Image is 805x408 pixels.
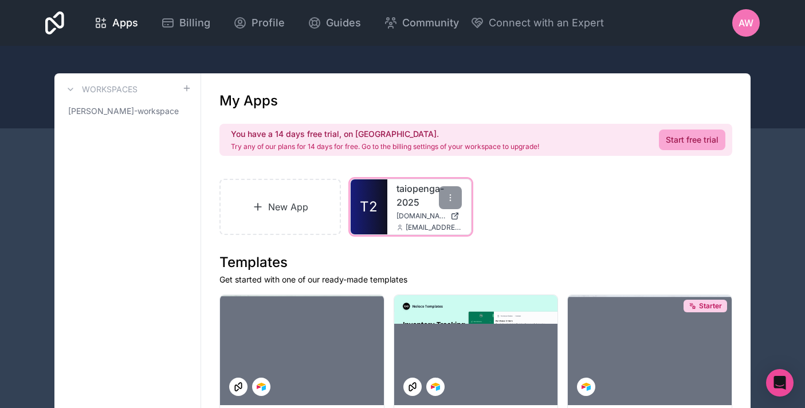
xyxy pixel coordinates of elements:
a: Billing [152,10,219,36]
h2: You have a 14 days free trial, on [GEOGRAPHIC_DATA]. [231,128,539,140]
span: Guides [326,15,361,31]
a: Guides [299,10,370,36]
p: Get started with one of our ready-made templates [219,274,732,285]
a: Start free trial [659,130,725,150]
a: Apps [85,10,147,36]
span: T2 [360,198,378,216]
a: Workspaces [64,83,138,96]
a: Community [375,10,468,36]
button: Connect with an Expert [470,15,604,31]
span: AW [739,16,753,30]
span: [EMAIL_ADDRESS][DOMAIN_NAME] [406,223,462,232]
a: New App [219,179,341,235]
span: Billing [179,15,210,31]
p: Try any of our plans for 14 days for free. Go to the billing settings of your workspace to upgrade! [231,142,539,151]
span: Apps [112,15,138,31]
div: Open Intercom Messenger [766,369,794,397]
span: [DOMAIN_NAME] [396,211,446,221]
span: Starter [699,301,722,311]
h1: Templates [219,253,732,272]
a: T2 [351,179,387,234]
img: Airtable Logo [582,382,591,391]
span: Profile [252,15,285,31]
a: [PERSON_NAME]-workspace [64,101,191,121]
span: Connect with an Expert [489,15,604,31]
img: Airtable Logo [257,382,266,391]
a: [DOMAIN_NAME] [396,211,462,221]
span: [PERSON_NAME]-workspace [68,105,179,117]
span: Community [402,15,459,31]
img: Airtable Logo [431,382,440,391]
a: Profile [224,10,294,36]
h3: Workspaces [82,84,138,95]
a: taiopenga-2025 [396,182,462,209]
h1: My Apps [219,92,278,110]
